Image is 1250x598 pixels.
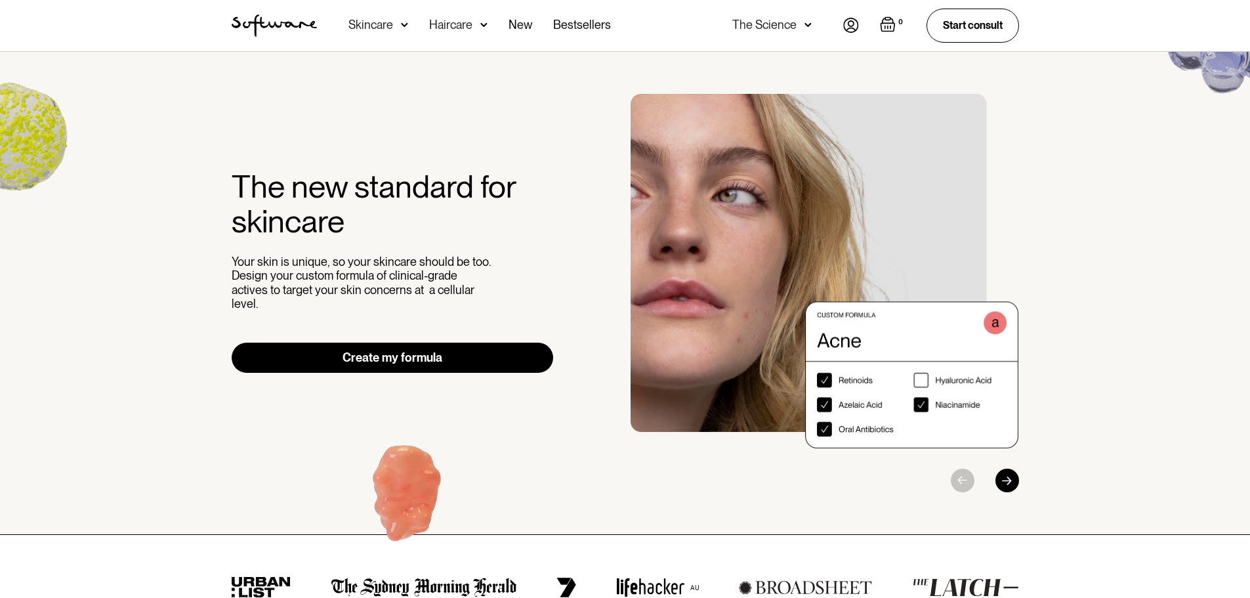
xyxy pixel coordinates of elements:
img: lifehacker logo [616,578,699,597]
div: Skincare [348,18,393,32]
img: the latch logo [912,578,1018,597]
a: home [232,14,317,37]
div: The Science [732,18,797,32]
img: arrow down [804,18,812,32]
a: Open empty cart [880,16,906,35]
p: Your skin is unique, so your skincare should be too. Design your custom formula of clinical-grade... [232,255,494,311]
img: the Sydney morning herald logo [331,578,517,597]
div: 0 [896,16,906,28]
div: Next slide [995,469,1019,492]
div: Haircare [429,18,472,32]
img: arrow down [401,18,408,32]
div: 1 / 3 [631,94,1019,448]
h2: The new standard for skincare [232,169,554,239]
img: Software Logo [232,14,317,37]
img: broadsheet logo [739,580,872,595]
a: Start consult [927,9,1019,42]
img: Hydroquinone (skin lightening agent) [325,417,488,578]
img: urban list logo [232,577,291,598]
a: Create my formula [232,343,554,373]
img: arrow down [480,18,488,32]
